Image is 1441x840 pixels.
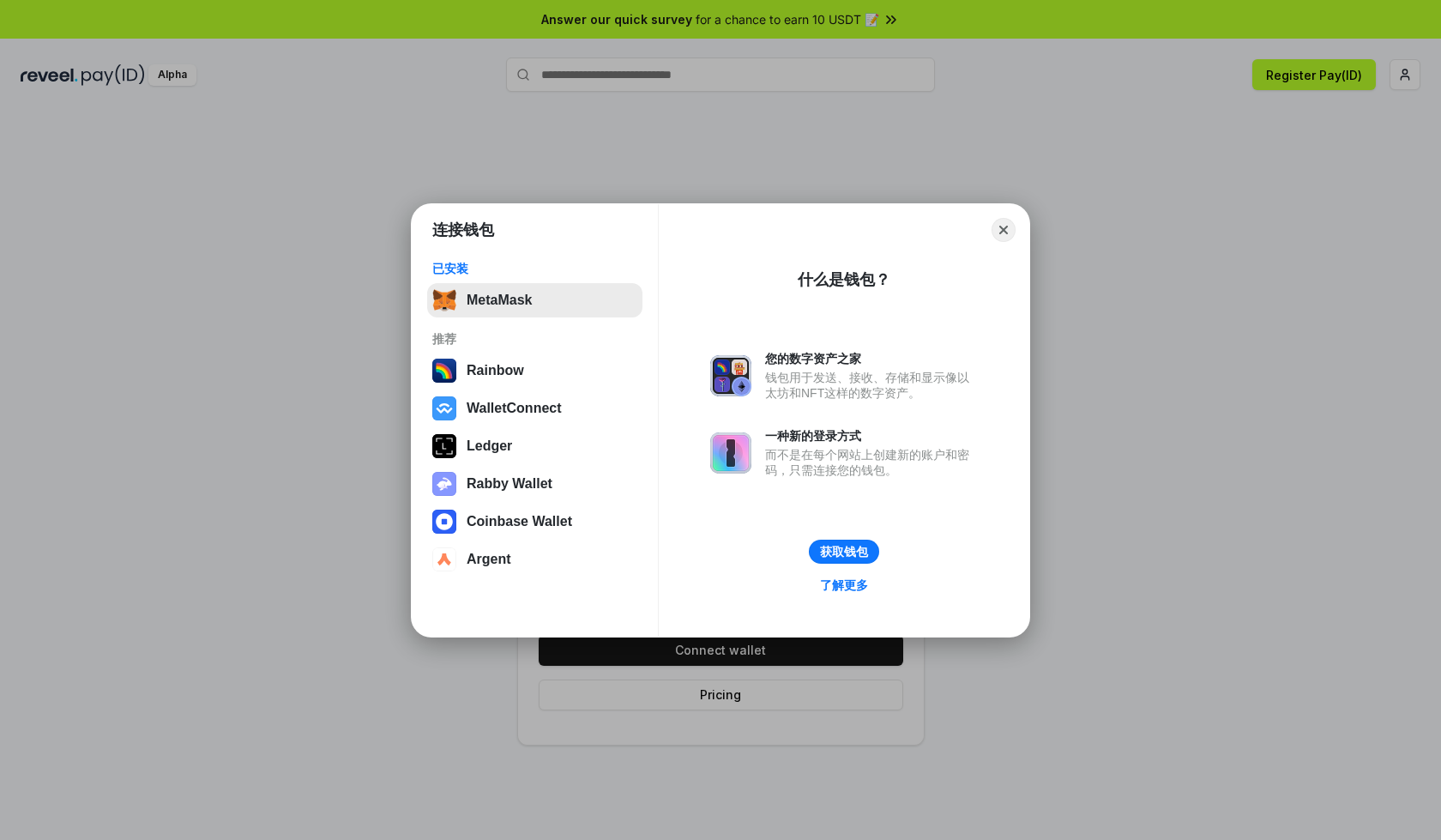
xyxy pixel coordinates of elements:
[992,218,1016,242] button: Close
[820,544,868,559] div: 获取钱包
[432,288,456,312] img: svg+xml,%3Csvg%20fill%3D%22none%22%20height%3D%2233%22%20viewBox%3D%220%200%2035%2033%22%20width%...
[432,547,456,571] img: svg+xml,%3Csvg%20width%3D%2228%22%20height%3D%2228%22%20viewBox%3D%220%200%2028%2028%22%20fill%3D...
[810,574,878,596] a: 了解更多
[432,331,637,347] div: 推荐
[467,514,572,529] div: Coinbase Wallet
[467,293,532,308] div: MetaMask
[467,552,511,567] div: Argent
[820,577,868,593] div: 了解更多
[765,370,978,401] div: 钱包用于发送、接收、存储和显示像以太坊和NFT这样的数字资产。
[432,434,456,458] img: svg+xml,%3Csvg%20xmlns%3D%22http%3A%2F%2Fwww.w3.org%2F2000%2Fsvg%22%20width%3D%2228%22%20height%3...
[798,269,890,290] div: 什么是钱包？
[427,283,642,317] button: MetaMask
[467,476,552,492] div: Rabby Wallet
[467,438,512,454] div: Ledger
[809,540,879,564] button: 获取钱包
[710,355,751,396] img: svg+xml,%3Csvg%20xmlns%3D%22http%3A%2F%2Fwww.w3.org%2F2000%2Fsvg%22%20fill%3D%22none%22%20viewBox...
[427,429,642,463] button: Ledger
[427,542,642,577] button: Argent
[432,261,637,276] div: 已安装
[427,467,642,501] button: Rabby Wallet
[765,428,978,444] div: 一种新的登录方式
[432,510,456,534] img: svg+xml,%3Csvg%20width%3D%2228%22%20height%3D%2228%22%20viewBox%3D%220%200%2028%2028%22%20fill%3D...
[765,351,978,366] div: 您的数字资产之家
[432,472,456,496] img: svg+xml,%3Csvg%20xmlns%3D%22http%3A%2F%2Fwww.w3.org%2F2000%2Fsvg%22%20fill%3D%22none%22%20viewBox...
[432,359,456,383] img: svg+xml,%3Csvg%20width%3D%22120%22%20height%3D%22120%22%20viewBox%3D%220%200%20120%20120%22%20fil...
[467,363,524,378] div: Rainbow
[432,396,456,420] img: svg+xml,%3Csvg%20width%3D%2228%22%20height%3D%2228%22%20viewBox%3D%220%200%2028%2028%22%20fill%3D...
[432,220,494,240] h1: 连接钱包
[710,432,751,474] img: svg+xml,%3Csvg%20xmlns%3D%22http%3A%2F%2Fwww.w3.org%2F2000%2Fsvg%22%20fill%3D%22none%22%20viewBox...
[765,447,978,478] div: 而不是在每个网站上创建新的账户和密码，只需连接您的钱包。
[427,354,642,388] button: Rainbow
[427,391,642,426] button: WalletConnect
[427,505,642,539] button: Coinbase Wallet
[467,401,562,416] div: WalletConnect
